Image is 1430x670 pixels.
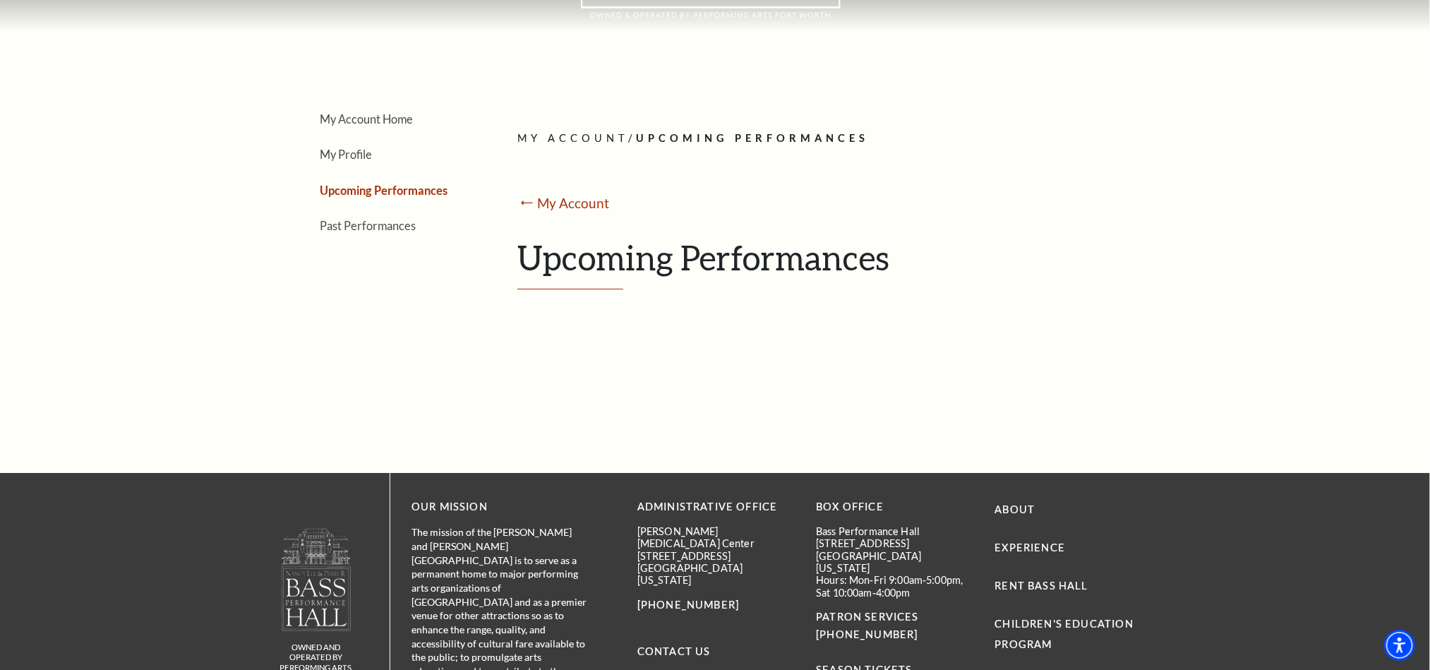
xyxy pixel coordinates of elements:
span: Upcoming Performances [636,132,869,144]
p: OUR MISSION [411,498,588,516]
a: Past Performances [320,219,416,232]
p: / [517,130,1142,148]
p: [STREET_ADDRESS] [816,537,973,549]
a: Children's Education Program [995,618,1134,650]
div: Accessibility Menu [1384,630,1415,661]
p: [PHONE_NUMBER] [637,597,795,614]
a: Rent Bass Hall [995,580,1088,592]
a: About [995,503,1035,515]
a: My Profile [320,148,372,161]
img: owned and operated by Performing Arts Fort Worth, A NOT-FOR-PROFIT 501(C)3 ORGANIZATION [280,527,352,631]
p: [PERSON_NAME][MEDICAL_DATA] Center [637,525,795,550]
p: PATRON SERVICES [PHONE_NUMBER] [816,609,973,644]
p: [STREET_ADDRESS] [637,550,795,562]
a: Upcoming Performances [320,184,447,197]
p: BOX OFFICE [816,498,973,516]
p: Bass Performance Hall [816,525,973,537]
mark: ⭠ [517,193,536,214]
p: [GEOGRAPHIC_DATA][US_STATE] [637,562,795,587]
p: Administrative Office [637,498,795,516]
span: My Account [517,132,628,144]
h1: Upcoming Performances [517,237,1142,289]
a: My Account [538,195,610,211]
a: Experience [995,542,1066,554]
p: [GEOGRAPHIC_DATA][US_STATE] [816,550,973,575]
a: My Account Home [320,112,413,126]
a: Contact Us [637,645,711,657]
p: Hours: Mon-Fri 9:00am-5:00pm, Sat 10:00am-4:00pm [816,574,973,599]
